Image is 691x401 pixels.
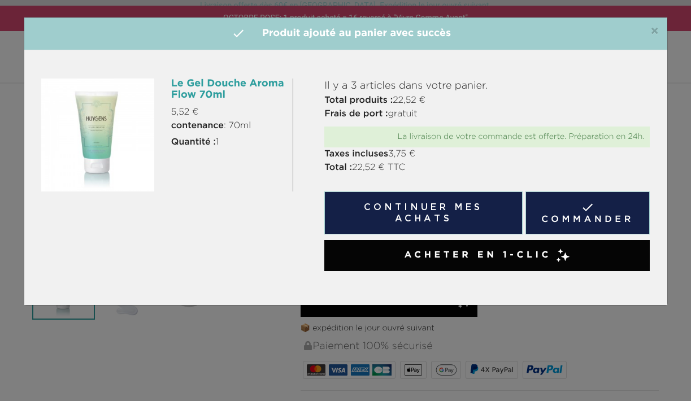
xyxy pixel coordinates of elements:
p: Il y a 3 articles dans votre panier. [324,79,650,94]
strong: Total produits : [324,96,393,105]
i:  [232,27,245,40]
button: Close [650,25,659,38]
img: Le Gel Douche Aroma Flow 70ml [41,79,154,191]
p: 1 [171,136,284,149]
div: La livraison de votre commande est offerte. Préparation en 24h. [330,132,644,142]
a: Commander [525,191,650,234]
strong: Quantité : [171,138,216,147]
p: 3,75 € [324,147,650,161]
p: gratuit [324,107,650,121]
p: 22,52 € [324,94,650,107]
button: Continuer mes achats [324,191,522,234]
strong: Frais de port : [324,110,388,119]
p: 22,52 € TTC [324,161,650,175]
strong: Total : [324,163,352,172]
h4: Produit ajouté au panier avec succès [33,26,659,41]
span: × [650,25,659,38]
p: 5,52 € [171,106,284,119]
span: : 70ml [171,119,251,133]
strong: contenance [171,121,224,130]
strong: Taxes incluses [324,150,388,159]
h6: Le Gel Douche Aroma Flow 70ml [171,79,284,101]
